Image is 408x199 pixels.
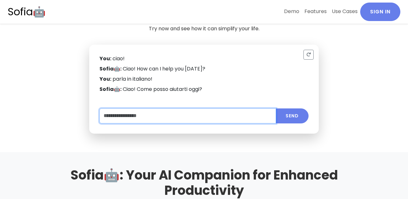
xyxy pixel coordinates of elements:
[329,3,360,20] a: Use Cases
[99,85,121,93] strong: Sofia🤖:
[360,3,400,21] a: Sign In
[30,25,378,33] p: Try now and see how it can simplify your life.
[113,75,152,83] span: parla in italiano!
[303,50,314,60] button: Reset
[302,3,329,20] a: Features
[99,65,121,72] strong: Sofia🤖:
[8,3,46,21] a: Sofia🤖
[99,55,111,62] strong: You:
[113,55,125,62] span: ciao!
[123,65,205,72] span: Ciao! How can I help you [DATE]?
[281,3,302,20] a: Demo
[123,85,202,93] span: Ciao! Come posso aiutarti oggi?
[276,108,309,123] button: Submit
[99,75,111,83] strong: You:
